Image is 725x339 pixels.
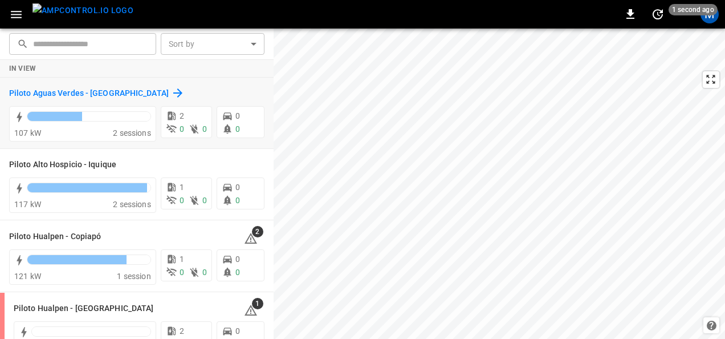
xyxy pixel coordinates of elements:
span: 2 [180,326,184,336]
span: 0 [202,196,207,205]
span: 2 sessions [113,200,151,209]
span: 2 [180,111,184,120]
span: 0 [235,196,240,205]
span: 1 [252,298,263,309]
span: 1 [180,183,184,192]
span: 0 [235,268,240,277]
span: 0 [202,268,207,277]
span: 121 kW [14,272,41,281]
span: 0 [180,196,184,205]
span: 0 [235,183,240,192]
h6: Piloto Aguas Verdes - Antofagasta [9,87,169,100]
span: 0 [235,255,240,264]
h6: Piloto Hualpen - Copiapó [9,231,101,243]
span: 1 [180,255,184,264]
span: 0 [235,326,240,336]
button: set refresh interval [649,5,667,23]
span: 107 kW [14,128,41,138]
img: ampcontrol.io logo [32,3,133,18]
span: 1 second ago [669,4,718,15]
canvas: Map [274,29,725,339]
span: 0 [180,268,184,277]
h6: Piloto Hualpen - Santiago [14,302,153,315]
strong: In View [9,64,36,72]
span: 2 [252,226,263,237]
span: 0 [235,111,240,120]
span: 2 sessions [113,128,151,138]
span: 0 [180,124,184,134]
span: 117 kW [14,200,41,209]
span: 0 [235,124,240,134]
span: 0 [202,124,207,134]
span: 1 session [117,272,150,281]
h6: Piloto Alto Hospicio - Iquique [9,159,116,171]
